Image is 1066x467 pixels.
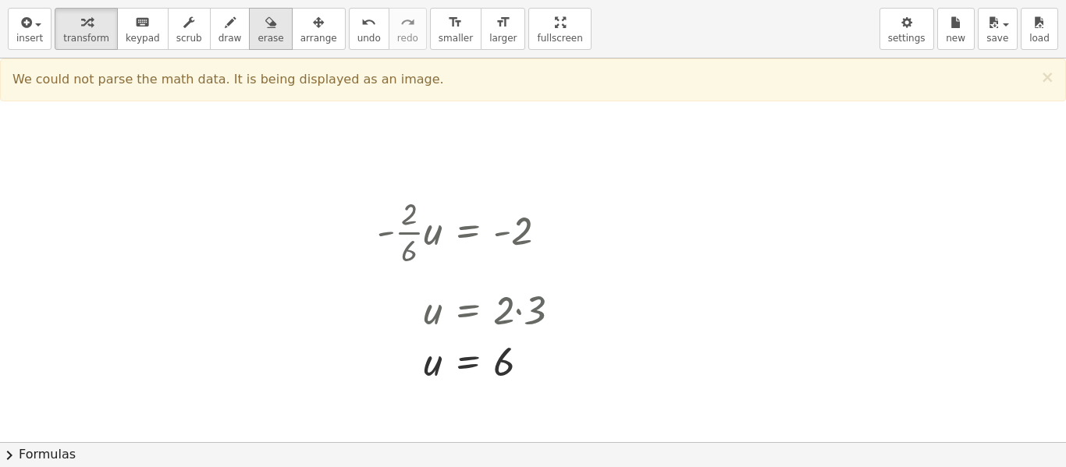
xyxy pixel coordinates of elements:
div: Move To ... [6,64,1060,78]
button: format_sizesmaller [430,8,481,50]
span: save [986,33,1008,44]
button: load [1021,8,1058,50]
span: transform [63,33,109,44]
div: Sort A > Z [6,36,1060,50]
i: keyboard [135,13,150,32]
span: new [946,33,965,44]
span: draw [219,33,242,44]
i: undo [361,13,376,32]
button: fullscreen [528,8,591,50]
div: Options [6,92,1060,106]
span: undo [357,33,381,44]
button: redoredo [389,8,427,50]
button: × [1040,69,1054,86]
button: transform [55,8,118,50]
button: undoundo [349,8,389,50]
i: format_size [496,13,510,32]
button: erase [249,8,292,50]
button: draw [210,8,251,50]
button: scrub [168,8,211,50]
span: load [1029,33,1050,44]
button: save [978,8,1018,50]
span: insert [16,33,43,44]
span: arrange [300,33,337,44]
span: × [1040,68,1054,87]
button: arrange [292,8,346,50]
i: redo [400,13,415,32]
div: Sign out [6,106,1060,120]
span: larger [489,33,517,44]
span: settings [888,33,926,44]
button: new [937,8,975,50]
span: erase [258,33,283,44]
div: Sort New > Old [6,50,1060,64]
span: keypad [126,33,160,44]
span: fullscreen [537,33,582,44]
i: format_size [448,13,463,32]
div: Home [6,6,326,20]
span: We could not parse the math data. It is being displayed as an image. [12,72,444,87]
div: Delete [6,78,1060,92]
button: settings [879,8,934,50]
button: insert [8,8,52,50]
span: smaller [439,33,473,44]
button: format_sizelarger [481,8,525,50]
button: keyboardkeypad [117,8,169,50]
span: scrub [176,33,202,44]
span: redo [397,33,418,44]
